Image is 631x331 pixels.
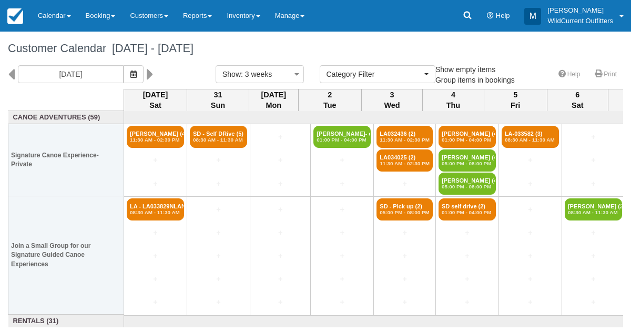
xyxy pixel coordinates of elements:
[127,198,184,220] a: LA - LA033829NLAN (2)08:30 AM - 11:30 AM
[127,155,184,166] a: +
[439,250,496,262] a: +
[313,227,371,238] a: +
[11,113,121,123] a: Canoe Adventures (59)
[127,250,184,262] a: +
[253,227,308,238] a: +
[127,227,184,238] a: +
[376,297,433,308] a: +
[190,204,247,215] a: +
[565,274,622,285] a: +
[313,126,371,148] a: [PERSON_NAME]- confirm (3)01:00 PM - 04:00 PM
[376,198,433,220] a: SD - Pick up (2)05:00 PM - 08:00 PM
[187,89,249,111] th: 31 Sun
[439,126,496,148] a: [PERSON_NAME] (4)01:00 PM - 04:00 PM
[190,227,247,238] a: +
[380,209,430,216] em: 05:00 PM - 08:00 PM
[313,297,371,308] a: +
[8,124,124,196] th: Signature Canoe Experience- Private
[547,5,613,16] p: [PERSON_NAME]
[484,89,547,111] th: 5 Fri
[376,149,433,172] a: LA034025 (2)11:30 AM - 02:30 PM
[552,67,587,82] a: Help
[502,126,559,148] a: LA-033582 (3)08:30 AM - 11:30 AM
[253,204,308,215] a: +
[547,16,613,26] p: WildCurrent Outfitters
[376,250,433,262] a: +
[565,178,622,189] a: +
[222,70,241,78] span: Show
[423,72,522,88] label: Group items in bookings
[565,198,622,220] a: [PERSON_NAME] (2)08:30 AM - 11:30 AM
[442,137,493,143] em: 01:00 PM - 04:00 PM
[127,274,184,285] a: +
[439,173,496,195] a: [PERSON_NAME] (4)05:00 PM - 08:00 PM
[361,89,422,111] th: 3 Wed
[502,204,559,215] a: +
[313,204,371,215] a: +
[442,209,493,216] em: 01:00 PM - 04:00 PM
[130,209,181,216] em: 08:30 AM - 11:30 AM
[502,297,559,308] a: +
[568,209,619,216] em: 08:30 AM - 11:30 AM
[380,137,430,143] em: 11:30 AM - 02:30 PM
[249,89,298,111] th: [DATE] Mon
[253,297,308,308] a: +
[190,297,247,308] a: +
[502,227,559,238] a: +
[313,178,371,189] a: +
[190,274,247,285] a: +
[505,137,556,143] em: 08:30 AM - 11:30 AM
[190,126,247,148] a: SD - Self DRive (5)08:30 AM - 11:30 AM
[487,13,494,19] i: Help
[327,69,422,79] span: Category Filter
[127,178,184,189] a: +
[127,126,184,148] a: [PERSON_NAME] (4)11:30 AM - 02:30 PM
[253,178,308,189] a: +
[124,89,187,111] th: [DATE] Sat
[423,62,502,77] label: Show empty items
[317,137,368,143] em: 01:00 PM - 04:00 PM
[502,178,559,189] a: +
[442,184,493,190] em: 05:00 PM - 08:00 PM
[565,132,622,143] a: +
[439,149,496,172] a: [PERSON_NAME] (4)05:00 PM - 08:00 PM
[439,274,496,285] a: +
[190,155,247,166] a: +
[313,250,371,262] a: +
[565,227,622,238] a: +
[11,316,121,326] a: Rentals (31)
[442,161,493,167] em: 05:00 PM - 08:00 PM
[376,126,433,148] a: LA032436 (2)11:30 AM - 02:30 PM
[380,161,430,167] em: 11:30 AM - 02:30 PM
[565,297,622,308] a: +
[8,42,623,55] h1: Customer Calendar
[502,155,559,166] a: +
[439,227,496,238] a: +
[439,198,496,220] a: SD self drive (2)01:00 PM - 04:00 PM
[502,274,559,285] a: +
[241,70,272,78] span: : 3 weeks
[423,65,504,73] span: Show empty items
[524,8,541,25] div: M
[588,67,623,82] a: Print
[313,274,371,285] a: +
[216,65,304,83] button: Show: 3 weeks
[439,297,496,308] a: +
[193,137,244,143] em: 08:30 AM - 11:30 AM
[313,155,371,166] a: +
[565,250,622,262] a: +
[423,76,523,83] span: Group items in bookings
[376,274,433,285] a: +
[253,274,308,285] a: +
[376,178,433,189] a: +
[502,250,559,262] a: +
[7,8,23,24] img: checkfront-main-nav-mini-logo.png
[298,89,361,111] th: 2 Tue
[565,155,622,166] a: +
[253,155,308,166] a: +
[127,297,184,308] a: +
[253,132,308,143] a: +
[376,227,433,238] a: +
[130,137,181,143] em: 11:30 AM - 02:30 PM
[320,65,435,83] button: Category Filter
